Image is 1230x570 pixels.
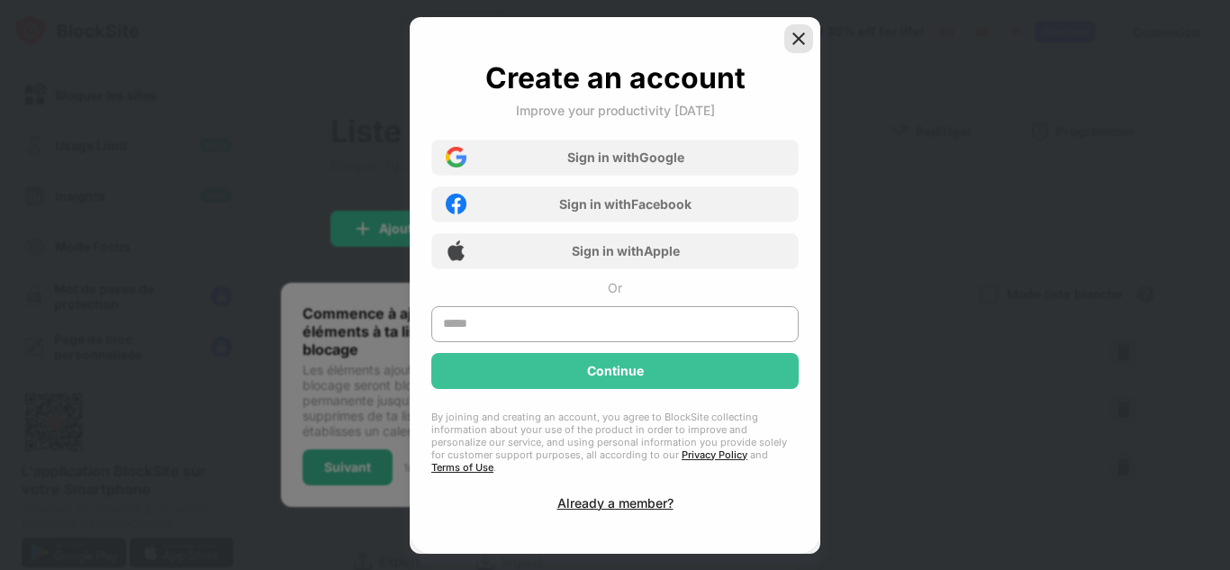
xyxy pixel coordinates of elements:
div: Continue [587,364,644,378]
div: Improve your productivity [DATE] [516,103,715,118]
img: google-icon.png [446,147,466,167]
div: Or [608,280,622,295]
div: Already a member? [557,495,674,511]
div: By joining and creating an account, you agree to BlockSite collecting information about your use ... [431,411,799,474]
div: Create an account [485,60,746,95]
img: facebook-icon.png [446,194,466,214]
img: apple-icon.png [446,240,466,261]
a: Terms of Use [431,461,493,474]
div: Sign in with Google [567,149,684,165]
div: Sign in with Apple [572,243,680,258]
div: Sign in with Facebook [559,196,692,212]
a: Privacy Policy [682,448,747,461]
